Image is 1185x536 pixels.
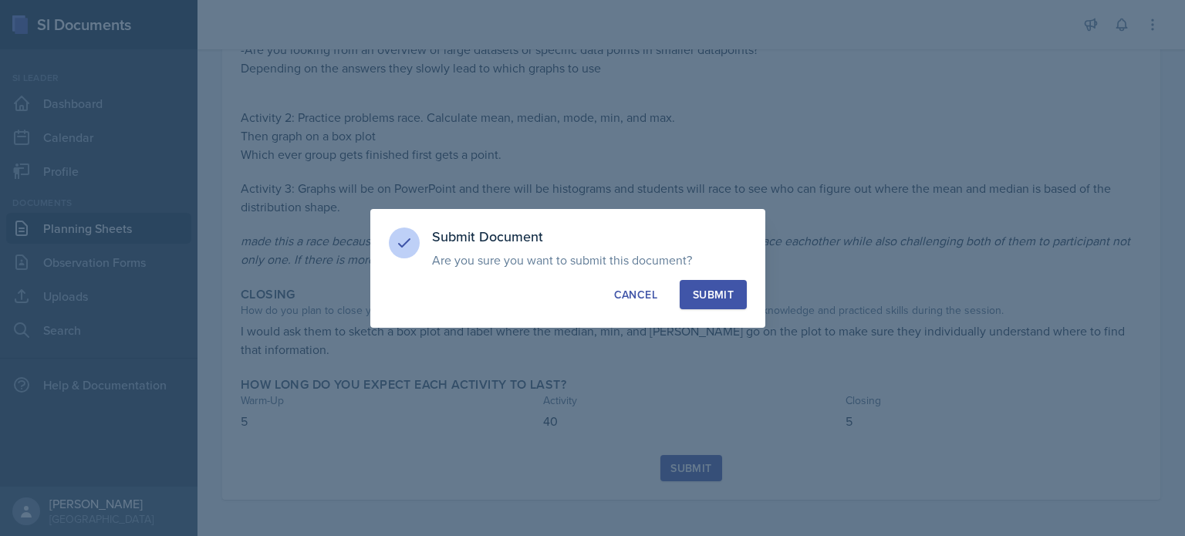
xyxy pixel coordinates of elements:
[601,280,670,309] button: Cancel
[680,280,747,309] button: Submit
[432,228,747,246] h3: Submit Document
[693,287,734,302] div: Submit
[432,252,747,268] p: Are you sure you want to submit this document?
[614,287,657,302] div: Cancel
